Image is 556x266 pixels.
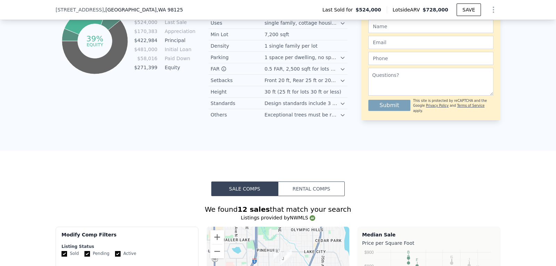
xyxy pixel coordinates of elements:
[278,182,345,196] button: Rental Comps
[426,104,449,107] a: Privacy Policy
[362,238,496,248] div: Price per Square Foot
[62,244,193,249] div: Listing Status
[368,36,493,49] input: Email
[264,19,340,26] div: single family, cottage housing, rowhouses, townhouses, apartments, and accessory dwellings
[56,6,104,13] span: [STREET_ADDRESS]
[134,37,158,44] td: $422,984
[163,37,195,44] td: Principal
[134,55,158,62] td: $58,016
[211,65,264,72] div: FAR
[413,98,493,113] div: This site is protected by reCAPTCHA and the Google and apply.
[115,251,136,257] label: Active
[368,20,493,33] input: Name
[264,88,343,95] div: 30 ft (25 ft for lots 30 ft or less)
[264,111,340,118] div: Exceptional trees must be retained or planted
[104,6,183,13] span: , [GEOGRAPHIC_DATA]
[62,251,79,257] label: Sold
[264,42,319,49] div: 1 single family per lot
[368,100,410,111] button: Submit
[450,255,453,259] text: K
[211,111,264,118] div: Others
[355,6,381,13] span: $524,000
[211,54,264,61] div: Parking
[84,251,109,257] label: Pending
[284,251,292,263] div: 1902 NE 120th St
[211,182,278,196] button: Sale Comps
[163,46,195,53] td: Initial Loan
[468,257,470,261] text: J
[62,231,193,244] div: Modify Comp Filters
[407,255,410,259] text: D
[86,34,103,43] tspan: 39%
[457,3,481,16] button: SAVE
[56,214,500,221] div: Listings provided by NWMLS
[87,42,103,47] tspan: equity
[211,19,264,26] div: Uses
[322,6,356,13] span: Last Sold for
[407,250,410,254] text: B
[264,100,340,107] div: Design standards include 3 ft pedestrian path, street-facing entries within 40 ft of street lot l...
[284,249,292,261] div: 1906 NE 120th St
[134,27,158,35] td: $170,383
[156,7,183,13] span: , WA 98125
[210,230,224,244] button: Zoom in
[365,250,374,255] text: $900
[84,251,90,257] input: Pending
[264,65,340,72] div: 0.5 FAR, 2,500 sqft for lots under 5,000 sqft
[163,27,195,35] td: Appreciation
[486,3,500,17] button: Show Options
[211,88,264,95] div: Height
[211,42,264,49] div: Density
[163,64,195,71] td: Equity
[416,258,418,262] text: F
[211,100,264,107] div: Standards
[362,231,496,238] div: Median Sale
[368,52,493,65] input: Phone
[457,104,484,107] a: Terms of Service
[134,46,158,53] td: $481,000
[163,55,195,62] td: Paid Down
[56,204,500,214] div: We found that match your search
[134,18,158,26] td: $524,000
[264,31,291,38] div: 7,200 sqft
[264,77,340,84] div: Front 20 ft, Rear 25 ft or 20% of lot depth (min. 10 ft), Side 5 ft
[423,7,448,13] span: $728,000
[62,251,67,257] input: Sold
[163,18,195,26] td: Last Sale
[115,251,121,257] input: Active
[211,31,264,38] div: Min Lot
[310,215,315,221] img: NWMLS Logo
[238,205,270,213] strong: 12 sales
[264,54,340,61] div: 1 space per dwelling, no spaces for ADUs
[211,77,264,84] div: Setbacks
[393,6,423,13] span: Lotside ARV
[134,64,158,71] td: $271,399
[273,248,281,260] div: 12038 14th Ave NE
[210,244,224,258] button: Zoom out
